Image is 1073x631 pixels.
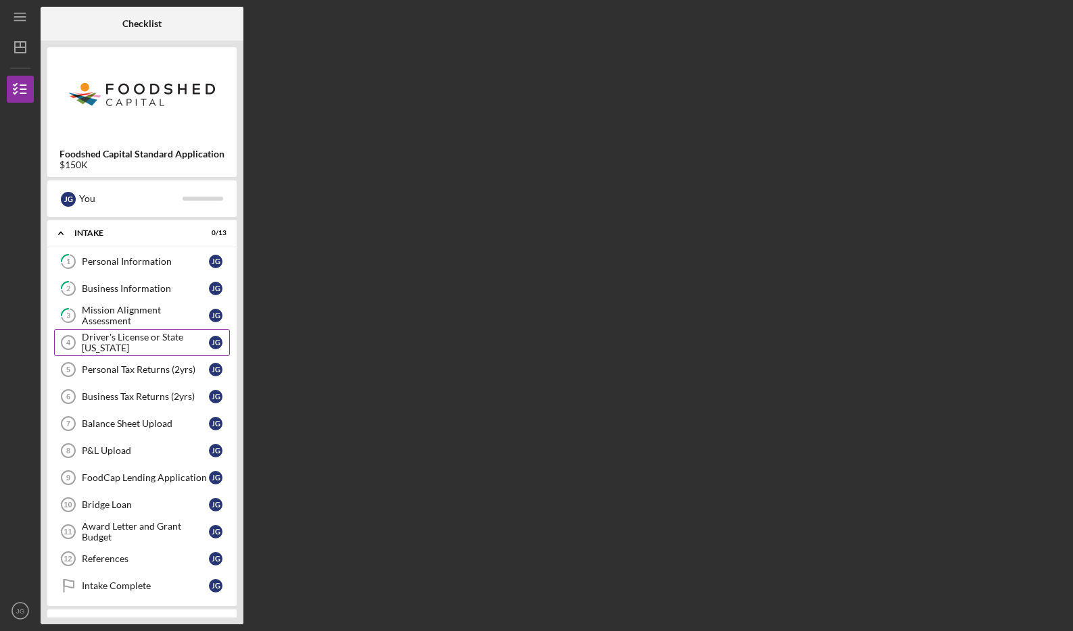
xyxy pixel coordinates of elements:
[209,417,222,430] div: J G
[82,364,209,375] div: Personal Tax Returns (2yrs)
[61,192,76,207] div: J G
[66,284,70,293] tspan: 2
[82,305,209,326] div: Mission Alignment Assessment
[7,597,34,624] button: JG
[54,491,230,518] a: 10Bridge LoanJG
[209,471,222,484] div: J G
[54,383,230,410] a: 6Business Tax Returns (2yrs)JG
[54,545,230,572] a: 12ReferencesJG
[54,248,230,275] a: 1Personal InformationJG
[209,498,222,511] div: J G
[66,447,70,455] tspan: 8
[82,553,209,564] div: References
[66,311,70,320] tspan: 3
[59,149,224,159] b: Foodshed Capital Standard Application
[54,572,230,599] a: Intake CompleteJG
[66,257,70,266] tspan: 1
[82,332,209,353] div: Driver's License or State [US_STATE]
[82,256,209,267] div: Personal Information
[64,528,72,536] tspan: 11
[202,229,226,237] div: 0 / 13
[209,552,222,565] div: J G
[79,187,183,210] div: You
[54,356,230,383] a: 5Personal Tax Returns (2yrs)JG
[47,54,237,135] img: Product logo
[66,365,70,374] tspan: 5
[54,275,230,302] a: 2Business InformationJG
[66,338,71,347] tspan: 4
[64,555,72,563] tspan: 12
[209,336,222,349] div: J G
[82,445,209,456] div: P&L Upload
[66,420,70,428] tspan: 7
[209,363,222,376] div: J G
[82,521,209,542] div: Award Letter and Grant Budget
[209,282,222,295] div: J G
[64,501,72,509] tspan: 10
[82,472,209,483] div: FoodCap Lending Application
[54,437,230,464] a: 8P&L UploadJG
[209,525,222,538] div: J G
[16,607,24,615] text: JG
[66,474,70,482] tspan: 9
[209,444,222,457] div: J G
[74,229,193,237] div: Intake
[82,499,209,510] div: Bridge Loan
[54,518,230,545] a: 11Award Letter and Grant BudgetJG
[66,393,70,401] tspan: 6
[209,255,222,268] div: J G
[209,579,222,592] div: J G
[82,391,209,402] div: Business Tax Returns (2yrs)
[82,283,209,294] div: Business Information
[209,390,222,403] div: J G
[209,309,222,322] div: J G
[122,18,162,29] b: Checklist
[54,329,230,356] a: 4Driver's License or State [US_STATE]JG
[82,418,209,429] div: Balance Sheet Upload
[54,410,230,437] a: 7Balance Sheet UploadJG
[59,159,224,170] div: $150K
[54,302,230,329] a: 3Mission Alignment AssessmentJG
[82,580,209,591] div: Intake Complete
[54,464,230,491] a: 9FoodCap Lending ApplicationJG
